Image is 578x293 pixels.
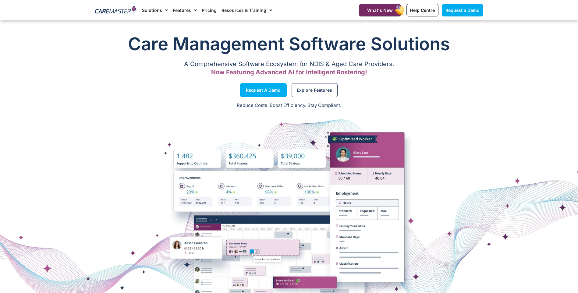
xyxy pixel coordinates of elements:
a: What's New [359,4,401,16]
p: Reduce Costs. Boost Efficiency. Stay Compliant. [4,102,574,109]
a: Explore Features [292,83,338,97]
span: Request a Demo [445,8,480,13]
span: What's New [367,8,393,13]
span: Help Centre [410,8,435,13]
p: A Comprehensive Software Ecosystem for NDIS & Aged Care Providers. [95,62,483,66]
h1: Care Management Software Solutions [95,32,483,56]
span: Explore Features [297,89,332,92]
span: Now Featuring Advanced AI for Intelligent Rostering! [211,69,367,76]
a: Request a Demo [442,4,483,16]
img: CareMaster Logo [95,6,136,15]
a: Help Centre [406,4,438,16]
span: Request a Demo [246,89,281,92]
a: Request a Demo [240,83,287,97]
